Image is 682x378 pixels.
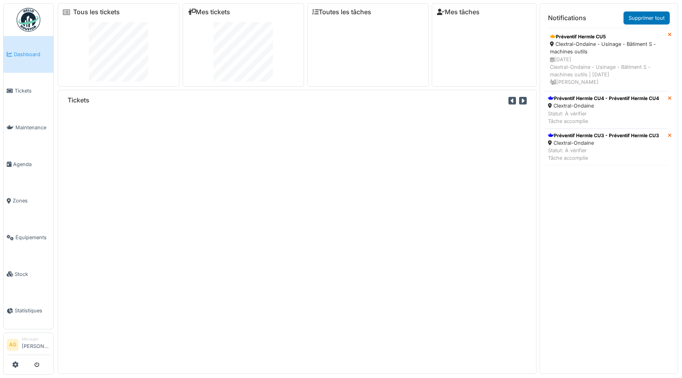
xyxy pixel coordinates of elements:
[7,339,19,351] li: AG
[545,129,668,166] a: Préventif Hermle CU3 - Préventif Hermle CU3 Clextral-Ondaine Statut: À vérifierTâche accomplie
[623,11,670,25] a: Supprimer tout
[437,8,480,16] a: Mes tâches
[548,139,659,147] div: Clextral-Ondaine
[4,293,53,329] a: Statistiques
[4,256,53,293] a: Stock
[4,146,53,183] a: Agenda
[15,307,50,314] span: Statistiques
[17,8,40,32] img: Badge_color-CXgf-gQk.svg
[22,336,50,342] div: Manager
[548,132,659,139] div: Préventif Hermle CU3 - Préventif Hermle CU3
[548,110,659,125] div: Statut: À vérifier Tâche accomplie
[22,336,50,353] li: [PERSON_NAME]
[14,51,50,58] span: Dashboard
[312,8,371,16] a: Toutes les tâches
[188,8,230,16] a: Mes tickets
[545,28,668,91] a: Préventif Hermle CU5 Clextral-Ondaine - Usinage - Bâtiment S - machines outils [DATE]Clextral-Ond...
[15,87,50,94] span: Tickets
[550,33,663,40] div: Préventif Hermle CU5
[4,183,53,219] a: Zones
[550,40,663,55] div: Clextral-Ondaine - Usinage - Bâtiment S - machines outils
[4,219,53,256] a: Équipements
[13,161,50,168] span: Agenda
[550,56,663,86] div: [DATE] Clextral-Ondaine - Usinage - Bâtiment S - machines outils | [DATE] [PERSON_NAME]
[4,36,53,73] a: Dashboard
[13,197,50,204] span: Zones
[548,14,586,22] h6: Notifications
[4,73,53,110] a: Tickets
[15,124,50,131] span: Maintenance
[15,234,50,241] span: Équipements
[4,109,53,146] a: Maintenance
[15,270,50,278] span: Stock
[545,91,668,129] a: Préventif Hermle CU4 - Préventif Hermle CU4 Clextral-Ondaine Statut: À vérifierTâche accomplie
[73,8,120,16] a: Tous les tickets
[548,95,659,102] div: Préventif Hermle CU4 - Préventif Hermle CU4
[548,102,659,110] div: Clextral-Ondaine
[7,336,50,355] a: AG Manager[PERSON_NAME]
[68,96,89,104] h6: Tickets
[548,147,659,162] div: Statut: À vérifier Tâche accomplie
